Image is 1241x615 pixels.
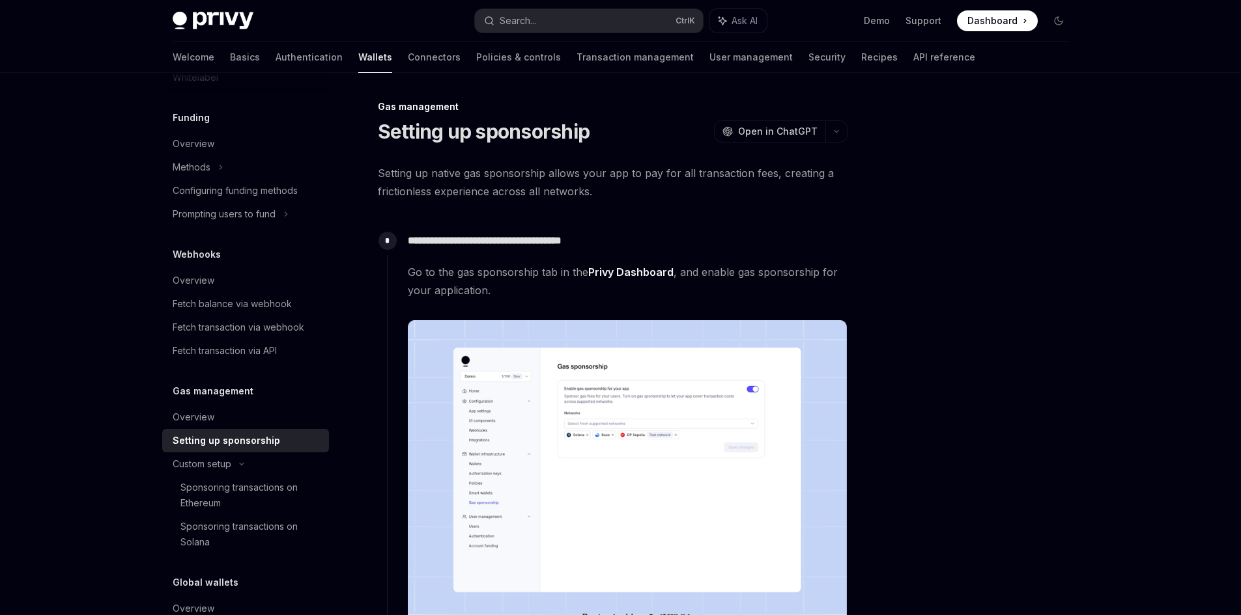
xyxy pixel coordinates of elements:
span: Open in ChatGPT [738,125,818,138]
a: Recipes [861,42,898,73]
a: Fetch transaction via webhook [162,316,329,339]
a: Policies & controls [476,42,561,73]
a: Support [906,14,941,27]
div: Gas management [378,100,848,113]
button: Toggle dark mode [1048,10,1069,31]
a: Fetch balance via webhook [162,292,329,316]
h5: Gas management [173,383,253,399]
a: Authentication [276,42,343,73]
button: Ask AI [709,9,767,33]
a: Security [808,42,846,73]
button: Open in ChatGPT [714,120,825,143]
a: Connectors [408,42,461,73]
a: Overview [162,132,329,156]
h5: Global wallets [173,575,238,590]
div: Fetch transaction via API [173,343,277,359]
div: Configuring funding methods [173,183,298,198]
h5: Webhooks [173,247,221,262]
a: Welcome [173,42,214,73]
a: Dashboard [957,10,1038,31]
a: Privy Dashboard [588,266,674,279]
div: Overview [173,136,214,152]
a: Setting up sponsorship [162,429,329,452]
div: Fetch balance via webhook [173,296,292,312]
span: Dashboard [967,14,1018,27]
a: Overview [162,405,329,429]
a: Sponsoring transactions on Solana [162,515,329,554]
a: Fetch transaction via API [162,339,329,362]
div: Search... [500,13,536,29]
div: Sponsoring transactions on Ethereum [180,480,321,511]
div: Fetch transaction via webhook [173,320,304,335]
button: Search...CtrlK [475,9,703,33]
div: Prompting users to fund [173,206,276,222]
a: Overview [162,269,329,292]
span: Ask AI [732,14,758,27]
h1: Setting up sponsorship [378,120,590,143]
div: Setting up sponsorship [173,433,280,448]
a: Configuring funding methods [162,179,329,202]
a: Transaction management [577,42,694,73]
span: Go to the gas sponsorship tab in the , and enable gas sponsorship for your application. [408,263,847,299]
a: Sponsoring transactions on Ethereum [162,476,329,515]
a: Demo [864,14,890,27]
div: Custom setup [173,456,231,472]
span: Setting up native gas sponsorship allows your app to pay for all transaction fees, creating a fri... [378,164,848,200]
a: Wallets [358,42,392,73]
div: Overview [173,273,214,288]
div: Methods [173,159,210,175]
div: Sponsoring transactions on Solana [180,519,321,550]
span: Ctrl K [676,16,695,26]
h5: Funding [173,110,210,126]
a: User management [709,42,793,73]
img: dark logo [173,12,253,30]
div: Overview [173,409,214,425]
a: API reference [913,42,975,73]
a: Basics [230,42,260,73]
